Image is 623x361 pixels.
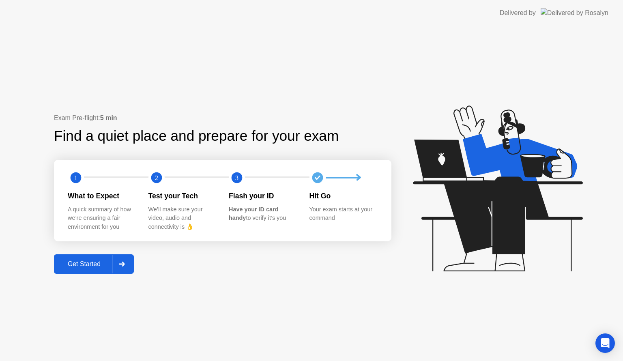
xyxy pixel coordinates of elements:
div: Hit Go [309,191,377,201]
b: Have your ID card handy [229,206,278,221]
b: 5 min [100,114,117,121]
div: Delivered by [500,8,536,18]
div: Find a quiet place and prepare for your exam [54,125,340,147]
div: Get Started [56,260,112,268]
button: Get Started [54,254,134,274]
div: Exam Pre-flight: [54,113,391,123]
div: Test your Tech [148,191,216,201]
div: A quick summary of how we’re ensuring a fair environment for you [68,205,135,232]
div: Flash your ID [229,191,296,201]
div: What to Expect [68,191,135,201]
div: We’ll make sure your video, audio and connectivity is 👌 [148,205,216,232]
div: Open Intercom Messenger [595,333,615,353]
div: to verify it’s you [229,205,296,223]
text: 2 [155,174,158,182]
text: 1 [74,174,77,182]
text: 3 [235,174,238,182]
div: Your exam starts at your command [309,205,377,223]
img: Delivered by Rosalyn [541,8,608,17]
